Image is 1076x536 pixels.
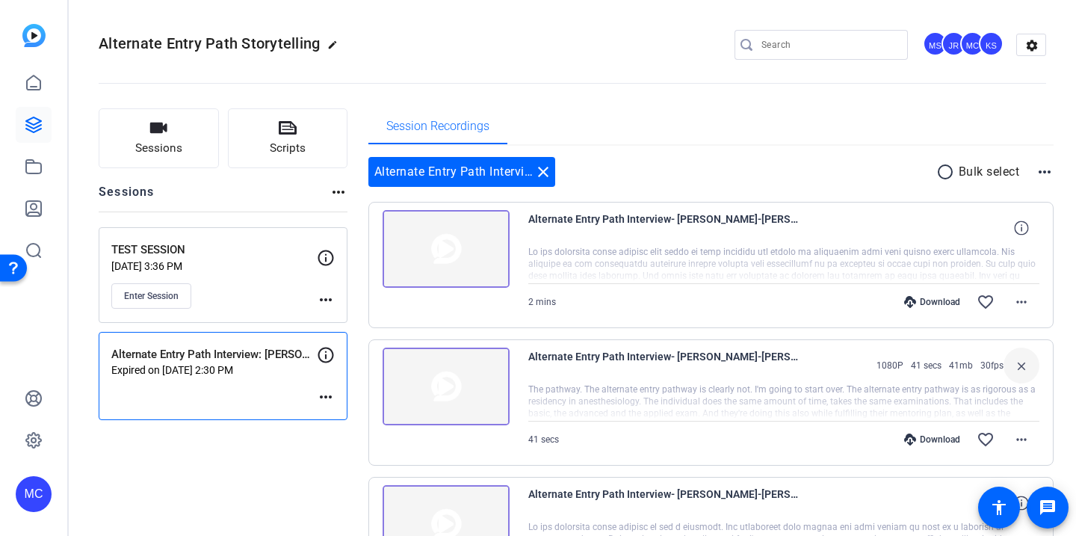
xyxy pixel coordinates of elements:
ngx-avatar: Jenna Renaud [941,31,968,58]
ngx-avatar: Madison Spadafino [923,31,949,58]
img: thumb-nail [383,348,510,425]
span: 1080P [876,360,903,372]
div: MC [16,476,52,512]
div: Alternate Entry Path Interview: [PERSON_NAME] [368,157,555,187]
mat-icon: more_horiz [317,388,335,406]
span: Alternate Entry Path Interview- [PERSON_NAME]-[PERSON_NAME]- MD-2025-06-10-13-11-30-615-0 [528,348,805,383]
input: Search [761,36,896,54]
mat-icon: edit [327,40,345,58]
mat-icon: accessibility [990,499,1008,517]
mat-icon: more_horiz [330,183,347,201]
ngx-avatar: Kara Sabatino [979,31,1005,58]
span: Session Recordings [386,120,489,132]
mat-icon: radio_button_unchecked [936,163,959,181]
p: Bulk select [959,163,1020,181]
p: [DATE] 3:36 PM [111,260,317,272]
p: Alternate Entry Path Interview: [PERSON_NAME] [111,346,317,363]
div: KS [979,31,1004,56]
span: Enter Session [124,290,179,302]
mat-icon: settings [1017,34,1047,57]
span: 30fps [980,360,1004,372]
div: Download [897,296,968,308]
h2: Sessions [99,183,155,212]
div: MC [960,31,985,56]
mat-icon: more_horiz [317,291,335,309]
button: Enter Session [111,283,191,309]
span: Alternate Entry Path Storytelling [99,34,320,52]
div: Download [897,434,968,446]
div: MS [923,31,947,56]
mat-icon: more_horiz [1012,293,1030,311]
p: TEST SESSION [111,241,317,259]
mat-icon: message [1039,499,1057,517]
span: 41 secs [911,360,941,372]
mat-icon: close [1012,357,1030,375]
ngx-avatar: Mike Charbonneau [960,31,986,58]
span: 41 secs [528,434,559,445]
button: Scripts [228,108,348,168]
span: Sessions [135,140,182,157]
mat-icon: more_horiz [1036,163,1054,181]
mat-icon: favorite_border [977,431,995,449]
span: 41mb [949,360,973,372]
mat-icon: close [534,163,552,181]
button: Sessions [99,108,219,168]
span: Alternate Entry Path Interview- [PERSON_NAME]-[PERSON_NAME]- MD-2025-06-10-13-12-30-014-0 [528,210,805,246]
img: blue-gradient.svg [22,24,46,47]
span: Scripts [270,140,306,157]
div: JR [941,31,966,56]
p: Expired on [DATE] 2:30 PM [111,364,317,376]
img: thumb-nail [383,210,510,288]
mat-icon: favorite_border [977,293,995,311]
span: Alternate Entry Path Interview- [PERSON_NAME]-[PERSON_NAME]- MD-2025-06-10-13-09-54-297-0 [528,485,805,521]
span: 2 mins [528,297,556,307]
mat-icon: more_horiz [1012,431,1030,449]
